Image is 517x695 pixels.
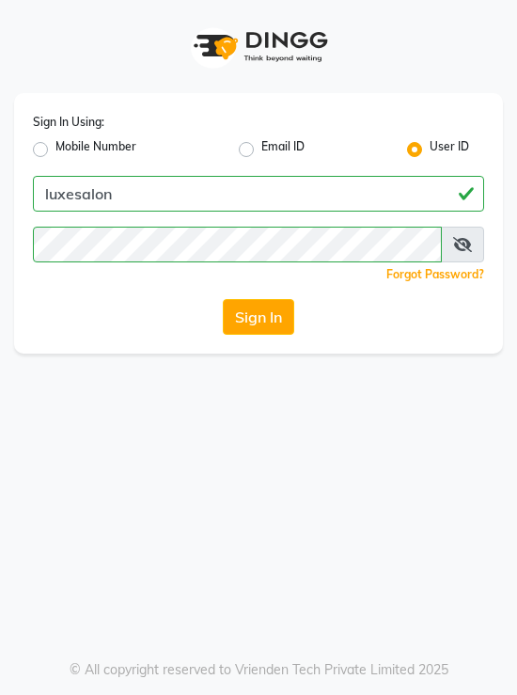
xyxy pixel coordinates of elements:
[430,138,469,161] label: User ID
[223,299,294,335] button: Sign In
[33,114,104,131] label: Sign In Using:
[261,138,305,161] label: Email ID
[33,176,484,212] input: Username
[33,227,442,262] input: Username
[386,267,484,281] a: Forgot Password?
[183,19,334,74] img: logo1.svg
[55,138,136,161] label: Mobile Number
